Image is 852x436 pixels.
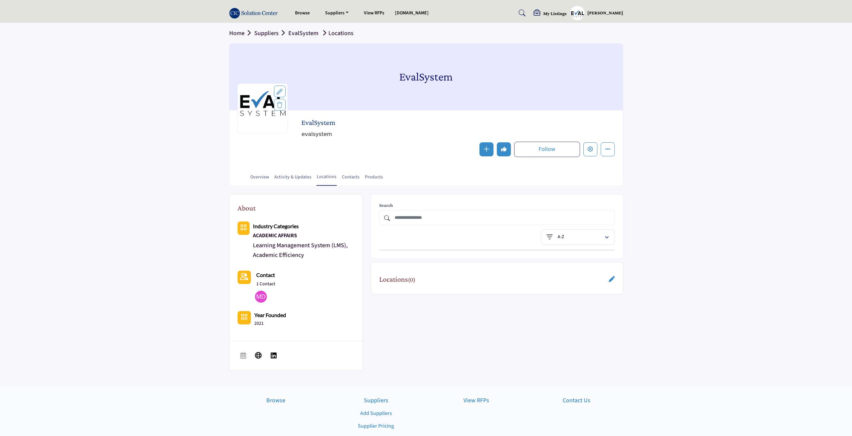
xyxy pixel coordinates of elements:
h2: About [238,202,256,213]
a: Supplier Pricing [358,422,394,430]
span: evalsystem [301,130,515,138]
a: Suppliers [329,396,423,405]
div: My Listings [534,10,567,18]
p: A-Z [558,234,564,241]
a: Browse [229,396,322,405]
h2: Search [379,202,615,208]
h1: EvalSystem [399,43,453,110]
a: Learning Management System (LMS), [253,241,348,250]
a: Products [365,174,383,185]
a: Academic Efficiency [253,251,304,259]
div: Aspect Ratio:1:1,Size:400x400px [274,86,286,97]
a: Link of redirect to contact page [238,271,251,284]
a: Redirect to location [609,275,615,284]
button: Contact-Employee Icon [238,271,251,284]
a: View RFPs [430,396,523,405]
button: More details [601,142,615,156]
a: 1 Contact [256,281,275,288]
h5: My Listings [543,10,567,16]
h2: EvalSystem [301,118,485,127]
button: Category Icon [238,222,250,235]
button: No of member icon [238,311,251,324]
a: Suppliers [320,8,353,18]
b: Contact [256,272,275,278]
a: Home [229,29,254,37]
b: Industry Categories [253,223,299,229]
a: Activity & Updates [274,174,312,185]
span: 0 [410,276,413,283]
a: Search [512,8,530,18]
a: Suppliers [254,29,288,37]
img: Mike D. [255,291,267,303]
button: Undo like [497,142,511,156]
button: Follow [514,142,580,157]
a: Contact Us [530,396,623,405]
a: Contacts [341,174,360,185]
a: Browse [295,10,310,16]
div: Academic program development, faculty resources, and curriculum enhancement solutions for higher ... [253,231,354,240]
button: Show hide supplier dropdown [570,6,585,20]
a: [DOMAIN_NAME] [395,10,429,16]
a: View RFPs [364,10,384,16]
h5: [PERSON_NAME] [587,10,623,16]
button: Edit company [583,142,597,156]
img: site Logo [229,8,281,19]
span: ( ) [408,276,415,283]
a: Overview [250,174,269,185]
h2: Locations [379,274,415,285]
b: Year Founded [254,311,286,319]
img: LinkedIn [270,352,277,359]
p: 2021 [254,320,264,327]
a: EvalSystem [288,29,318,37]
a: ACADEMIC AFFAIRS [253,231,354,240]
button: A-Z [541,230,615,245]
a: Industry Categories [253,222,299,231]
a: Contact [256,271,275,280]
a: Locations [320,29,353,37]
a: Locations [316,173,337,186]
a: Add Suppliers [360,410,392,417]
